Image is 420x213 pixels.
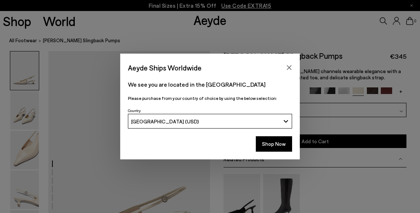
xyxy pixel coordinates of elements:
span: Aeyde Ships Worldwide [128,61,202,74]
button: Shop Now [256,136,292,152]
p: Please purchase from your country of choice by using the below selection: [128,95,292,102]
button: Close [284,62,295,73]
p: We see you are located in the [GEOGRAPHIC_DATA] [128,80,292,89]
span: Country [128,108,141,113]
span: [GEOGRAPHIC_DATA] (USD) [131,118,199,124]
